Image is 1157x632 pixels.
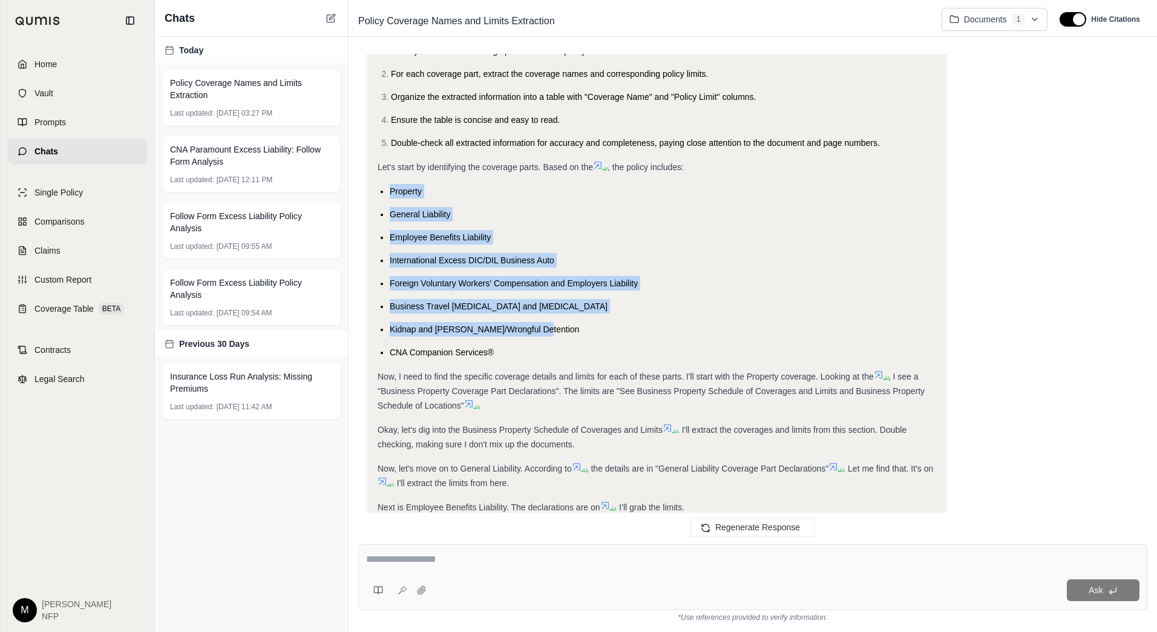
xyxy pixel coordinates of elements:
[358,610,1147,622] div: *Use references provided to verify information.
[13,598,37,622] div: M
[8,138,147,165] a: Chats
[8,51,147,77] a: Home
[217,108,272,118] span: [DATE] 03:27 PM
[1089,585,1103,595] span: Ask
[378,464,572,473] span: Now, let's move on to General Liability. According to
[34,186,83,199] span: Single Policy
[170,210,333,234] span: Follow Form Excess Liability Policy Analysis
[8,295,147,322] a: Coverage TableBETA
[217,308,272,318] span: [DATE] 09:54 AM
[217,175,272,185] span: [DATE] 12:11 PM
[1091,15,1140,24] span: Hide Citations
[8,366,147,392] a: Legal Search
[390,324,579,334] span: Kidnap and [PERSON_NAME]/Wrongful Detention
[99,303,124,315] span: BETA
[34,58,57,70] span: Home
[715,522,800,532] span: Regenerate Response
[843,464,933,473] span: . Let me find that. It's on
[8,337,147,363] a: Contracts
[42,610,111,622] span: NFP
[170,277,333,301] span: Follow Form Excess Liability Policy Analysis
[690,518,815,537] button: Regenerate Response
[120,11,140,30] button: Collapse sidebar
[170,108,214,118] span: Last updated:
[391,69,709,79] span: For each coverage part, extract the coverage names and corresponding policy limits.
[170,77,333,101] span: Policy Coverage Names and Limits Extraction
[34,116,66,128] span: Prompts
[8,109,147,136] a: Prompts
[170,242,214,251] span: Last updated:
[170,308,214,318] span: Last updated:
[353,12,560,31] span: Policy Coverage Names and Limits Extraction
[8,237,147,264] a: Claims
[34,145,58,157] span: Chats
[8,208,147,235] a: Comparisons
[170,175,214,185] span: Last updated:
[165,10,195,27] span: Chats
[34,216,84,228] span: Comparisons
[390,232,491,242] span: Employee Benefits Liability
[378,425,906,449] span: . I'll extract the coverages and limits from this section. Double checking, making sure I don't m...
[179,44,203,56] span: Today
[170,402,214,412] span: Last updated:
[324,11,338,25] button: New Chat
[217,402,272,412] span: [DATE] 11:42 AM
[608,162,684,172] span: , the policy includes:
[15,16,61,25] img: Qumis Logo
[392,478,509,488] span: . I'll extract the limits from here.
[391,92,756,102] span: Organize the extracted information into a table with "Coverage Name" and "Policy Limit" columns.
[217,242,272,251] span: [DATE] 09:55 AM
[390,278,638,288] span: Foreign Voluntary Workers' Compensation and Employers Liability
[8,179,147,206] a: Single Policy
[378,372,925,410] span: , I see a "Business Property Coverage Part Declarations". The limits are "See Business Property S...
[479,401,481,410] span: .
[42,598,111,610] span: [PERSON_NAME]
[615,502,685,512] span: . I'll grab the limits.
[1012,13,1026,25] span: 1
[586,464,829,473] span: , the details are in "General Liability Coverage Part Declarations"
[378,425,663,435] span: Okay, let's dig into the Business Property Schedule of Coverages and Limits
[34,303,94,315] span: Coverage Table
[390,209,450,219] span: General Liability
[964,13,1007,25] span: Documents
[34,274,91,286] span: Custom Report
[390,347,494,357] span: CNA Companion Services®
[170,370,333,395] span: Insurance Loss Run Analysis: Missing Premiums
[8,266,147,293] a: Custom Report
[1067,579,1139,601] button: Ask
[390,186,422,196] span: Property
[390,301,608,311] span: Business Travel [MEDICAL_DATA] and [MEDICAL_DATA]
[391,115,560,125] span: Ensure the table is concise and easy to read.
[34,245,61,257] span: Claims
[391,138,880,148] span: Double-check all extracted information for accuracy and completeness, paying close attention to t...
[8,80,147,107] a: Vault
[353,12,932,31] div: Edit Title
[942,8,1048,31] button: Documents1
[378,502,600,512] span: Next is Employee Benefits Liability. The declarations are on
[170,143,333,168] span: CNA Paramount Excess Liability: Follow Form Analysis
[34,87,53,99] span: Vault
[390,255,554,265] span: International Excess DIC/DIL Business Auto
[378,372,874,381] span: Now, I need to find the specific coverage details and limits for each of these parts. I'll start ...
[378,162,593,172] span: Let's start by identifying the coverage parts. Based on the
[179,338,249,350] span: Previous 30 Days
[34,344,71,356] span: Contracts
[34,373,85,385] span: Legal Search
